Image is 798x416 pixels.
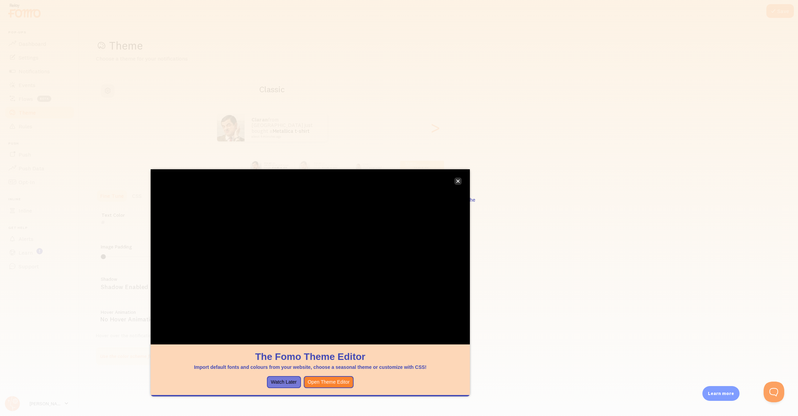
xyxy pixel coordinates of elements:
[454,178,462,185] button: close,
[159,364,462,371] p: Import default fonts and colours from your website, choose a seasonal theme or customize with CSS!
[702,386,740,401] div: Learn more
[159,350,462,363] h1: The Fomo Theme Editor
[267,376,301,388] button: Watch Later
[304,376,354,388] button: Open Theme Editor
[708,390,734,397] p: Learn more
[151,169,470,396] div: The Fomo Theme EditorImport default fonts and colours from your website, choose a seasonal theme ...
[764,382,784,402] iframe: Help Scout Beacon - Open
